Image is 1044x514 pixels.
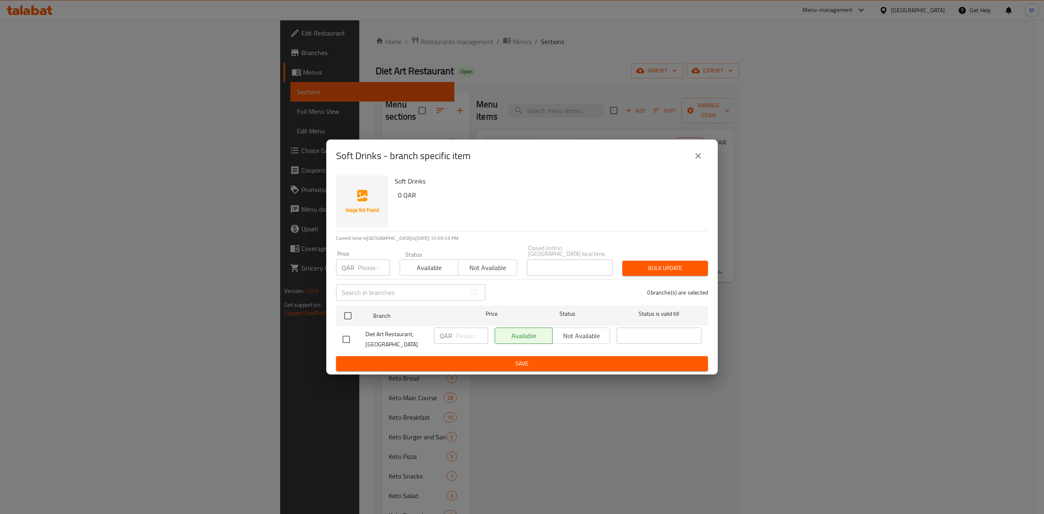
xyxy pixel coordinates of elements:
[688,146,708,166] button: close
[336,235,708,242] p: Current time in [GEOGRAPHIC_DATA] is [DATE] 10:05:03 PM
[629,263,701,273] span: Bulk update
[336,356,708,371] button: Save
[398,189,701,201] h6: 0 QAR
[365,329,427,350] span: Diet Art Restaurant, [GEOGRAPHIC_DATA]
[342,263,354,273] p: QAR
[400,259,458,276] button: Available
[373,311,458,321] span: Branch
[458,259,517,276] button: Not available
[395,175,701,187] h6: Soft Drinks
[336,149,471,162] h2: Soft Drinks - branch specific item
[336,284,467,301] input: Search in branches
[647,288,708,297] p: 0 branche(s) are selected
[464,309,519,319] span: Price
[343,359,701,369] span: Save
[403,262,455,274] span: Available
[456,328,488,344] input: Please enter price
[358,259,390,276] input: Please enter price
[440,331,452,341] p: QAR
[617,309,701,319] span: Status is valid till
[622,261,708,276] button: Bulk update
[462,262,513,274] span: Not available
[525,309,610,319] span: Status
[336,175,388,228] img: Soft Drinks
